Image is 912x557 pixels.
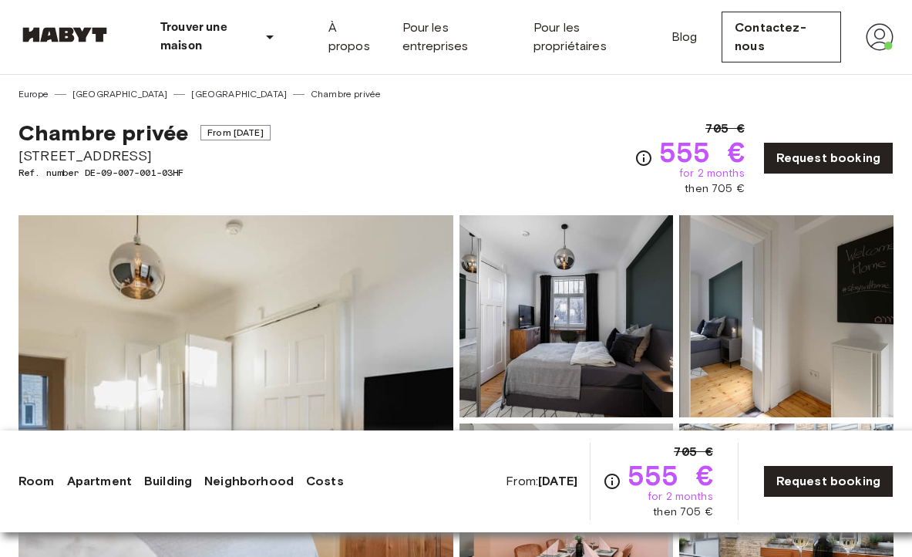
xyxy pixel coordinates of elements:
[685,181,745,197] span: then 705 €
[659,138,745,166] span: 555 €
[763,465,893,498] a: Request booking
[72,87,168,101] a: [GEOGRAPHIC_DATA]
[538,474,577,488] b: [DATE]
[628,461,713,489] span: 555 €
[19,27,111,42] img: Habyt
[160,19,254,56] p: Trouver une maison
[603,472,621,491] svg: Check cost overview for full price breakdown. Please note that discounts apply to new joiners onl...
[653,505,713,520] span: then 705 €
[204,472,294,491] a: Neighborhood
[402,19,509,56] a: Pour les entreprises
[679,215,893,417] img: Picture of unit DE-09-007-001-03HF
[200,125,271,140] span: From [DATE]
[19,146,271,166] span: [STREET_ADDRESS]
[866,23,893,51] img: avatar
[671,28,698,46] a: Blog
[679,166,745,181] span: for 2 months
[306,472,344,491] a: Costs
[506,473,577,490] span: From:
[705,120,745,138] span: 705 €
[648,489,713,505] span: for 2 months
[634,149,653,167] svg: Check cost overview for full price breakdown. Please note that discounts apply to new joiners onl...
[191,87,287,101] a: [GEOGRAPHIC_DATA]
[67,472,132,491] a: Apartment
[459,215,674,417] img: Picture of unit DE-09-007-001-03HF
[674,443,713,461] span: 705 €
[144,472,192,491] a: Building
[19,120,188,146] span: Chambre privée
[311,87,381,101] a: Chambre privée
[328,19,378,56] a: À propos
[19,87,49,101] a: Europe
[19,472,55,491] a: Room
[722,12,841,62] a: Contactez-nous
[763,142,893,174] a: Request booking
[19,166,271,180] span: Ref. number DE-09-007-001-03HF
[533,19,647,56] a: Pour les propriétaires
